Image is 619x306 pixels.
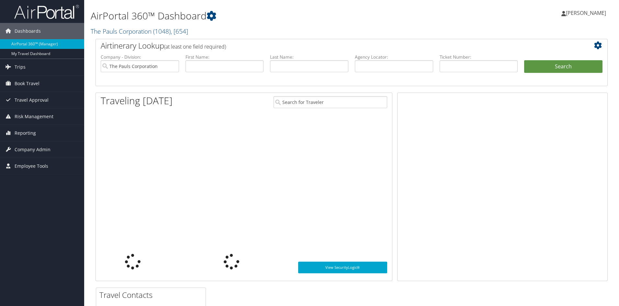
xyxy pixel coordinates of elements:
[270,54,348,60] label: Last Name:
[15,108,53,125] span: Risk Management
[561,3,613,23] a: [PERSON_NAME]
[15,59,26,75] span: Trips
[274,96,387,108] input: Search for Traveler
[15,158,48,174] span: Employee Tools
[15,75,39,92] span: Book Travel
[14,4,79,19] img: airportal-logo.png
[91,9,439,23] h1: AirPortal 360™ Dashboard
[171,27,188,36] span: , [ 654 ]
[440,54,518,60] label: Ticket Number:
[15,125,36,141] span: Reporting
[164,43,226,50] span: (at least one field required)
[101,54,179,60] label: Company - Division:
[186,54,264,60] label: First Name:
[298,262,387,273] a: View SecurityLogic®
[15,142,51,158] span: Company Admin
[566,9,606,17] span: [PERSON_NAME]
[153,27,171,36] span: ( 1048 )
[91,27,188,36] a: The Pauls Corporation
[15,23,41,39] span: Dashboards
[101,94,173,108] h1: Traveling [DATE]
[99,289,206,300] h2: Travel Contacts
[524,60,602,73] button: Search
[15,92,49,108] span: Travel Approval
[355,54,433,60] label: Agency Locator:
[101,40,560,51] h2: Airtinerary Lookup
